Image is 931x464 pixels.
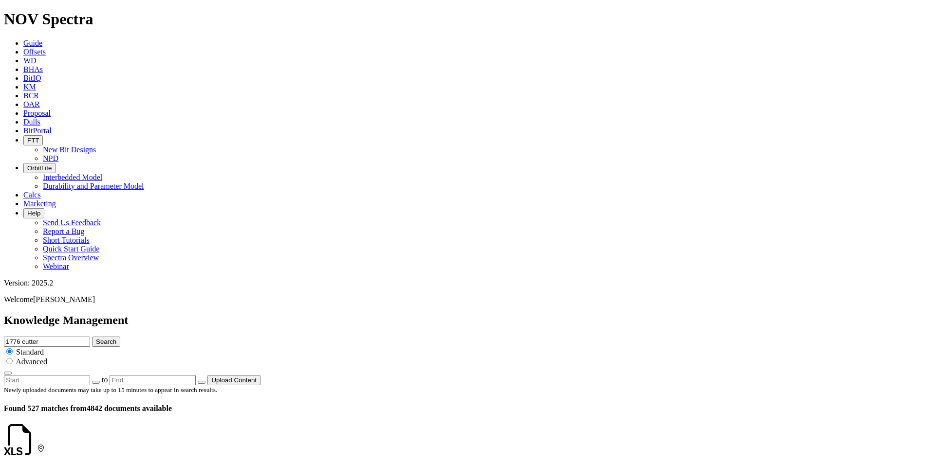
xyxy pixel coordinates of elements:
[37,445,45,453] a: More From Same Well
[43,236,90,244] a: Short Tutorials
[4,314,927,327] h2: Knowledge Management
[110,375,196,385] input: End
[43,245,99,253] a: Quick Start Guide
[23,109,51,117] a: Proposal
[4,337,90,347] input: e.g. Smoothsteer Record
[16,348,44,356] span: Standard
[16,357,47,366] span: Advanced
[43,145,96,154] a: New Bit Designs
[4,10,927,28] h1: NOV Spectra
[92,337,120,347] button: Search
[23,118,40,126] a: Dulls
[23,208,44,218] button: Help
[23,199,56,208] a: Marketing
[43,173,102,181] a: Interbedded Model
[43,227,84,235] a: Report a Bug
[23,163,56,173] button: OrbitLite
[23,65,43,73] a: BHAs
[23,126,52,135] a: BitPortal
[207,375,261,385] button: Upload Content
[4,295,927,304] p: Welcome
[23,74,41,82] a: BitIQ
[43,182,144,190] a: Durability and Parameter Model
[43,154,58,162] a: NPD
[4,404,927,413] h4: 4842 documents available
[43,218,101,227] a: Send Us Feedback
[27,210,40,217] span: Help
[4,404,87,412] span: Found 527 matches from
[23,100,40,108] a: OAR
[23,191,41,199] a: Calcs
[23,56,37,65] a: WD
[23,48,46,56] a: Offsets
[23,135,43,145] button: FTT
[43,253,99,262] a: Spectra Overview
[27,137,39,144] span: FTT
[23,39,42,47] a: Guide
[23,83,36,91] a: KM
[4,279,927,287] div: Version: 2025.2
[43,262,69,270] a: Webinar
[4,386,217,393] small: Newly uploaded documents may take up to 15 minutes to appear in search results.
[33,295,95,303] span: [PERSON_NAME]
[27,164,52,172] span: OrbitLite
[4,375,90,385] input: Start
[102,375,108,384] span: to
[23,91,39,100] a: BCR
